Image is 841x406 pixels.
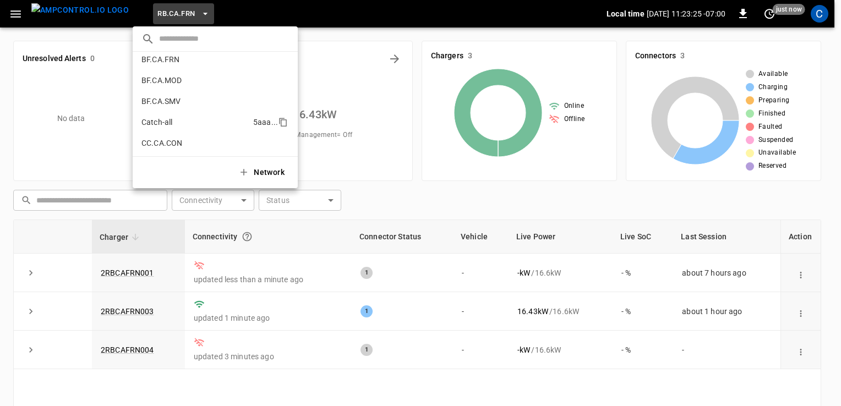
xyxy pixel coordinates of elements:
[141,54,179,65] p: BF.CA.FRN
[141,117,172,128] p: Catch-all
[141,138,182,149] p: CC.CA.CON
[141,96,181,107] p: BF.CA.SMV
[141,75,182,86] p: BF.CA.MOD
[232,161,293,184] button: Network
[277,116,290,129] div: copy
